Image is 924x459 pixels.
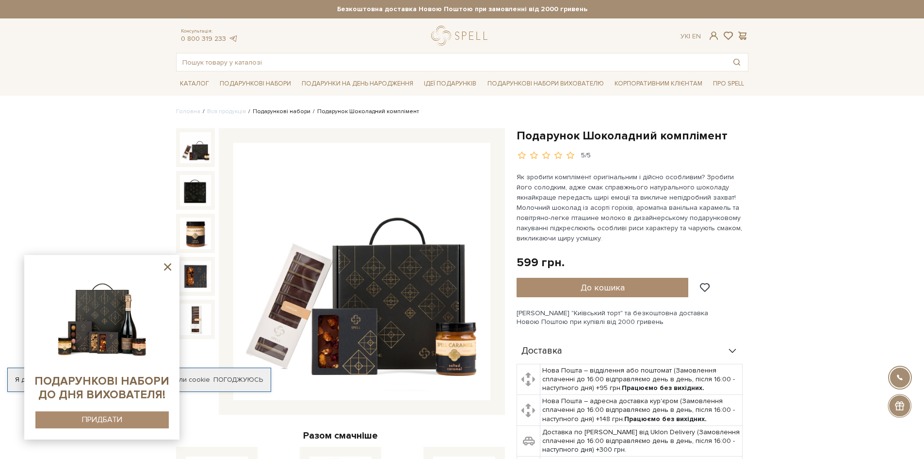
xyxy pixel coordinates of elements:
img: Подарунок Шоколадний комплімент [180,304,211,335]
a: Подарунки на День народження [298,76,417,91]
div: Я дозволяю [DOMAIN_NAME] використовувати [8,375,271,384]
span: Консультація: [181,28,238,34]
a: 0 800 319 233 [181,34,226,43]
b: Працюємо без вихідних. [622,384,704,392]
li: Подарунок Шоколадний комплімент [310,107,419,116]
img: Подарунок Шоколадний комплімент [180,218,211,249]
p: Як зробити комплімент оригінальним і дійсно особливим? Зробити його солодким, адже смак справжньо... [517,172,744,243]
img: Подарунок Шоколадний комплімент [180,261,211,292]
a: Подарункові набори [216,76,295,91]
a: En [692,32,701,40]
a: Ідеї подарунків [420,76,480,91]
a: Корпоративним клієнтам [611,75,706,92]
td: Доставка по [PERSON_NAME] від Uklon Delivery (Замовлення сплаченні до 16:00 відправляємо день в д... [540,425,743,457]
td: Нова Пошта – відділення або поштомат (Замовлення сплаченні до 16:00 відправляємо день в день, піс... [540,364,743,395]
div: Разом смачніше [176,429,505,442]
a: Вся продукція [207,108,246,115]
a: telegram [228,34,238,43]
div: Ук [681,32,701,41]
span: Доставка [521,347,562,356]
td: Нова Пошта – адресна доставка кур'єром (Замовлення сплаченні до 16:00 відправляємо день в день, п... [540,395,743,426]
div: 5/5 [581,151,591,160]
a: logo [431,26,492,46]
strong: Безкоштовна доставка Новою Поштою при замовленні від 2000 гривень [176,5,748,14]
button: До кошика [517,278,689,297]
a: Про Spell [709,76,748,91]
a: Погоджуюсь [213,375,263,384]
img: Подарунок Шоколадний комплімент [180,175,211,206]
button: Пошук товару у каталозі [726,53,748,71]
a: файли cookie [166,375,210,384]
span: До кошика [581,282,625,293]
div: [PERSON_NAME] "Київський торт" та безкоштовна доставка Новою Поштою при купівлі від 2000 гривень [517,309,748,326]
a: Каталог [176,76,213,91]
a: Головна [176,108,200,115]
a: Подарункові набори [253,108,310,115]
img: Подарунок Шоколадний комплімент [180,132,211,163]
input: Пошук товару у каталозі [177,53,726,71]
span: | [689,32,690,40]
b: Працюємо без вихідних. [624,415,707,423]
a: Подарункові набори вихователю [484,75,608,92]
img: Подарунок Шоколадний комплімент [233,143,490,400]
h1: Подарунок Шоколадний комплімент [517,128,748,143]
div: 599 грн. [517,255,565,270]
